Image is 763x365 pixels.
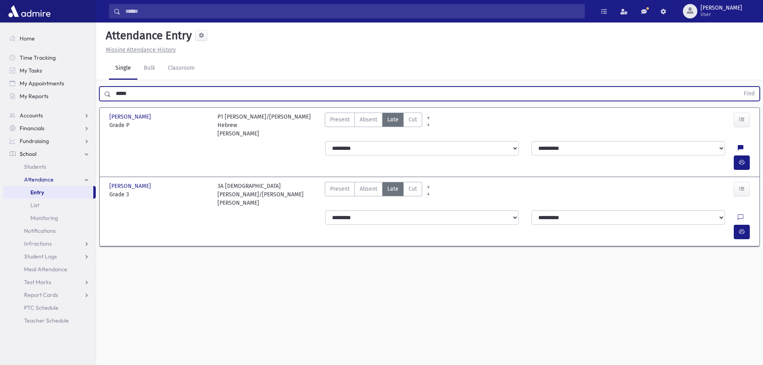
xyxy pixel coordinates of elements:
[121,4,584,18] input: Search
[325,113,422,138] div: AttTypes
[137,57,161,80] a: Bulk
[106,46,176,53] u: Missing Attendance History
[3,77,96,90] a: My Appointments
[3,288,96,301] a: Report Cards
[24,240,52,247] span: Infractions
[20,35,35,42] span: Home
[24,253,57,260] span: Student Logs
[3,32,96,45] a: Home
[387,185,399,193] span: Late
[161,57,201,80] a: Classroom
[109,113,153,121] span: [PERSON_NAME]
[109,190,209,199] span: Grade 3
[24,176,54,183] span: Attendance
[3,109,96,122] a: Accounts
[3,186,93,199] a: Entry
[360,115,377,124] span: Absent
[3,276,96,288] a: Test Marks
[360,185,377,193] span: Absent
[3,199,96,212] a: List
[3,51,96,64] a: Time Tracking
[24,163,46,170] span: Students
[20,67,42,74] span: My Tasks
[3,224,96,237] a: Notifications
[24,266,67,273] span: Meal Attendance
[3,147,96,160] a: School
[30,214,58,222] span: Monitoring
[20,54,56,61] span: Time Tracking
[109,121,209,129] span: Grade P
[217,113,318,138] div: P1 [PERSON_NAME]/[PERSON_NAME] Hebrew [PERSON_NAME]
[409,115,417,124] span: Cut
[103,46,176,53] a: Missing Attendance History
[3,90,96,103] a: My Reports
[24,227,56,234] span: Notifications
[20,125,44,132] span: Financials
[20,80,64,87] span: My Appointments
[3,212,96,224] a: Monitoring
[3,64,96,77] a: My Tasks
[330,185,350,193] span: Present
[20,93,48,100] span: My Reports
[325,182,422,207] div: AttTypes
[701,11,742,18] span: User
[30,189,44,196] span: Entry
[387,115,399,124] span: Late
[739,87,759,101] button: Find
[3,122,96,135] a: Financials
[6,3,52,19] img: AdmirePro
[3,250,96,263] a: Student Logs
[109,57,137,80] a: Single
[24,304,58,311] span: PTC Schedule
[3,160,96,173] a: Students
[3,263,96,276] a: Meal Attendance
[409,185,417,193] span: Cut
[24,317,69,324] span: Teacher Schedule
[20,137,49,145] span: Fundraising
[3,237,96,250] a: Infractions
[109,182,153,190] span: [PERSON_NAME]
[30,202,39,209] span: List
[20,112,43,119] span: Accounts
[3,135,96,147] a: Fundraising
[24,291,58,298] span: Report Cards
[103,29,192,42] h5: Attendance Entry
[701,5,742,11] span: [PERSON_NAME]
[24,278,51,286] span: Test Marks
[3,173,96,186] a: Attendance
[217,182,318,207] div: 3A [DEMOGRAPHIC_DATA][PERSON_NAME]/[PERSON_NAME] [PERSON_NAME]
[330,115,350,124] span: Present
[20,150,36,157] span: School
[3,301,96,314] a: PTC Schedule
[3,314,96,327] a: Teacher Schedule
